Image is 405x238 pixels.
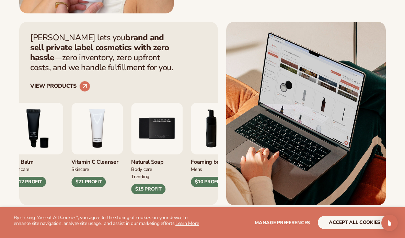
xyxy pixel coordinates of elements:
[191,154,242,166] div: Foaming beard wash
[12,103,63,154] img: Smoothing lip balm.
[131,173,183,180] div: TRENDING
[71,154,123,166] div: Vitamin C Cleanser
[30,32,169,63] strong: brand and sell private label cosmetics with zero hassle
[12,177,46,187] div: $12 PROFIT
[318,216,391,229] button: accept all cookies
[191,177,225,187] div: $10 PROFIT
[381,215,398,231] div: Open Intercom Messenger
[255,219,310,226] span: Manage preferences
[12,103,63,187] div: 3 / 9
[12,165,63,173] div: SKINCARE
[191,103,242,154] img: Foaming beard wash.
[71,177,106,187] div: $21 PROFIT
[71,103,123,154] img: Vitamin c cleanser.
[30,33,178,72] p: [PERSON_NAME] lets you —zero inventory, zero upfront costs, and we handle fulfillment for you.
[71,165,123,173] div: Skincare
[191,165,242,173] div: mens
[131,103,183,154] img: Nature bar of soap.
[175,220,199,227] a: Learn More
[131,184,165,194] div: $15 PROFIT
[30,81,90,92] a: VIEW PRODUCTS
[71,103,123,187] div: 4 / 9
[131,165,183,173] div: BODY Care
[191,103,242,187] div: 6 / 9
[12,154,63,166] div: Lip Balm
[255,216,310,229] button: Manage preferences
[226,22,386,205] img: Shopify Image 5
[131,103,183,194] div: 5 / 9
[14,215,202,227] p: By clicking "Accept All Cookies", you agree to the storing of cookies on your device to enhance s...
[131,154,183,166] div: Natural Soap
